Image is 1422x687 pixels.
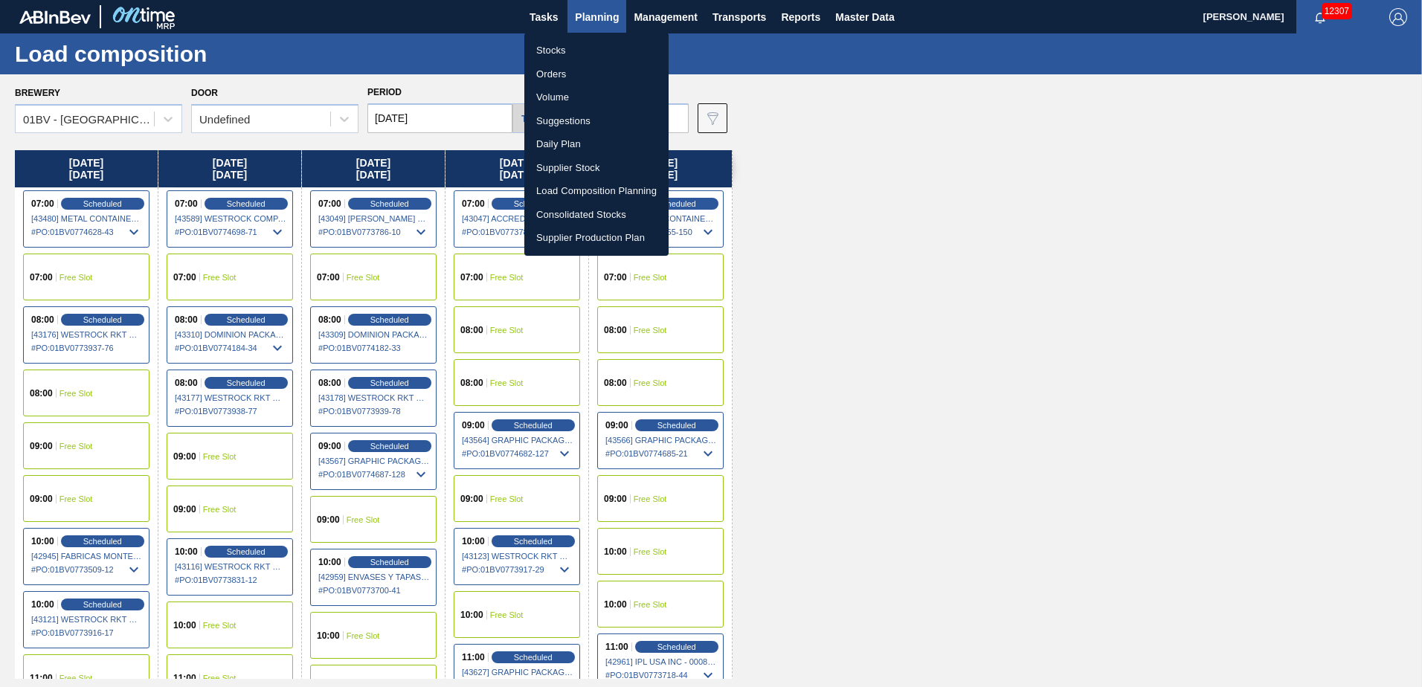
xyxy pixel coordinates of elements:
[524,62,669,86] a: Orders
[524,39,669,62] a: Stocks
[524,226,669,250] a: Supplier Production Plan
[524,156,669,180] a: Supplier Stock
[524,109,669,133] a: Suggestions
[524,86,669,109] a: Volume
[524,203,669,227] a: Consolidated Stocks
[524,132,669,156] a: Daily Plan
[524,179,669,203] a: Load Composition Planning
